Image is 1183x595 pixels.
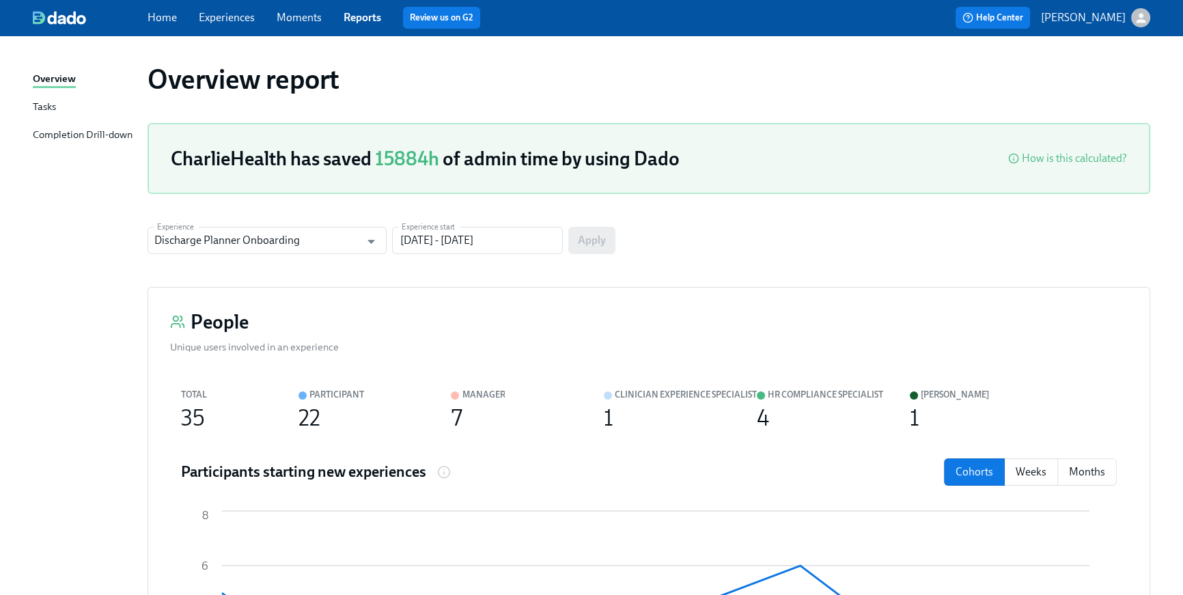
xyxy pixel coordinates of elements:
a: Moments [277,11,322,24]
p: [PERSON_NAME] [1041,10,1126,25]
div: How is this calculated? [1022,151,1127,166]
div: date filter [944,458,1117,486]
h3: CharlieHealth has saved of admin time by using Dado [171,146,680,171]
div: 7 [451,411,462,426]
button: weeks [1004,458,1058,486]
button: [PERSON_NAME] [1041,8,1150,27]
a: Completion Drill-down [33,127,137,144]
div: Unique users involved in an experience [170,340,339,355]
div: 1 [604,411,613,426]
div: Clinician Experience Specialist [615,387,757,402]
img: dado [33,11,86,25]
div: HR Compliance Specialist [768,387,883,402]
a: dado [33,11,148,25]
div: Tasks [33,99,56,116]
div: 22 [298,411,320,426]
button: cohorts [944,458,1005,486]
a: Tasks [33,99,137,116]
h1: Overview report [148,63,339,96]
div: Total [181,387,207,402]
button: Review us on G2 [403,7,480,29]
a: Experiences [199,11,255,24]
h3: People [191,309,249,334]
a: Overview [33,71,137,88]
svg: Number of participants that started this experience in each cohort, week or month [437,465,451,479]
button: Open [361,231,382,252]
span: 15884h [375,147,439,170]
div: Participant [309,387,364,402]
h4: Participants starting new experiences [181,462,426,482]
div: 35 [181,411,205,426]
div: [PERSON_NAME] [921,387,989,402]
button: months [1057,458,1117,486]
a: Home [148,11,177,24]
span: Help Center [962,11,1023,25]
p: Cohorts [956,465,993,480]
button: Help Center [956,7,1030,29]
a: Review us on G2 [410,11,473,25]
p: Weeks [1016,465,1046,480]
tspan: 8 [202,509,208,522]
div: Manager [462,387,505,402]
div: Overview [33,71,76,88]
div: Completion Drill-down [33,127,133,144]
a: Reports [344,11,381,24]
div: 4 [757,411,769,426]
tspan: 6 [201,559,208,572]
div: 1 [910,411,919,426]
p: Months [1069,465,1105,480]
